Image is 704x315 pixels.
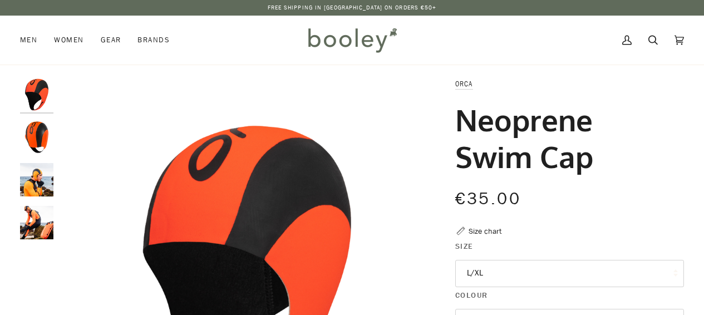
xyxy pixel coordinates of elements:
span: Men [20,35,37,46]
span: €35.00 [455,188,521,210]
img: Booley [303,24,401,56]
h1: Neoprene Swim Cap [455,101,676,175]
a: Brands [129,16,178,65]
span: Brands [137,35,170,46]
img: Orca Neoprene Swim Cap High Vis Orange - Booley Galway [20,121,53,154]
div: Size chart [469,225,501,237]
a: Women [46,16,92,65]
span: Women [54,35,83,46]
p: Free Shipping in [GEOGRAPHIC_DATA] on Orders €50+ [268,3,437,12]
span: Size [455,240,474,252]
img: Orca Neoprene Swim Cap - Booley Galway [20,206,53,239]
a: Orca [455,79,473,88]
span: Gear [101,35,121,46]
img: Orca Neoprene Swim Cap High Vis Orange - Booley Galway [20,78,53,111]
a: Gear [92,16,130,65]
button: L/XL [455,260,684,287]
a: Men [20,16,46,65]
span: Colour [455,289,488,301]
img: Orca Neoprene Swim Cap - Booley Galway [20,163,53,196]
